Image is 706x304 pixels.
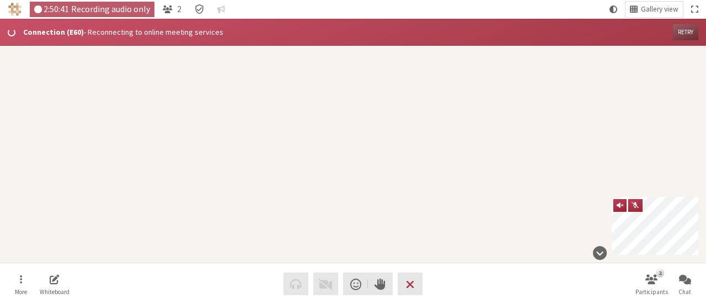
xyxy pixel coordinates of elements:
button: Open shared whiteboard [39,269,70,299]
div: 2 [656,268,664,277]
span: Gallery view [641,6,678,14]
button: Audio problem - check your Internet connection or call by phone [284,273,308,295]
span: Chat [678,289,691,295]
button: Raise hand [368,273,393,295]
span: Recording audio only [71,4,150,14]
span: More [15,289,27,295]
button: Send a reaction [343,273,368,295]
div: Meeting details Encryption enabled [190,2,209,17]
button: Open menu [6,269,36,299]
button: Leave meeting [398,273,422,295]
button: Video [313,273,338,295]
span: Whiteboard [40,289,69,295]
button: Change layout [625,2,683,17]
div: - Reconnecting to online meeting services [23,26,665,38]
strong: Connection (E60) [23,27,84,37]
div: Audio only [30,2,155,17]
button: Open participant list [158,2,186,17]
img: Iotum [8,3,22,16]
button: Open participant list [636,269,667,299]
span: 2:50:41 [44,4,69,14]
button: Fullscreen [687,2,702,17]
button: Retry [673,24,698,40]
span: 2 [177,4,181,14]
button: Open chat [670,269,700,299]
button: Using system theme [605,2,622,17]
button: Hide [589,241,611,265]
span: Participants [635,289,668,295]
button: Conversation [213,2,229,17]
